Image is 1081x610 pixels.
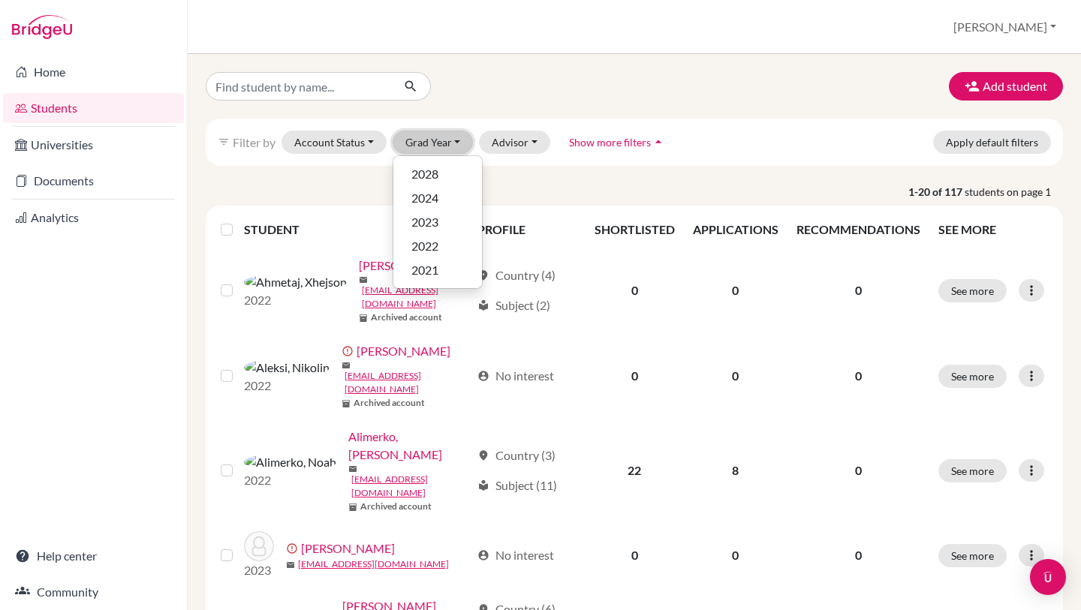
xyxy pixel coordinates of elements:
[393,162,482,186] button: 2028
[684,248,787,333] td: 0
[684,212,787,248] th: APPLICATIONS
[12,15,72,39] img: Bridge-U
[965,184,1063,200] span: students on page 1
[796,367,920,385] p: 0
[301,539,395,557] a: [PERSON_NAME]
[477,269,489,281] span: location_on
[586,333,684,419] td: 0
[908,184,965,200] strong: 1-20 of 117
[477,446,556,464] div: Country (3)
[684,522,787,588] td: 0
[3,57,184,87] a: Home
[3,541,184,571] a: Help center
[1030,559,1066,595] div: Open Intercom Messenger
[3,166,184,196] a: Documents
[947,13,1063,41] button: [PERSON_NAME]
[477,370,489,382] span: account_circle
[586,212,684,248] th: SHORTLISTED
[411,213,438,231] span: 2023
[477,266,556,284] div: Country (4)
[342,361,351,370] span: mail
[3,93,184,123] a: Students
[411,261,438,279] span: 2021
[3,203,184,233] a: Analytics
[933,131,1051,154] button: Apply default filters
[244,561,274,579] p: 2023
[393,210,482,234] button: 2023
[351,473,471,500] a: [EMAIL_ADDRESS][DOMAIN_NAME]
[477,476,557,494] div: Subject (11)
[556,131,679,154] button: Show more filtersarrow_drop_up
[468,212,586,248] th: PROFILE
[796,281,920,299] p: 0
[796,546,920,564] p: 0
[282,131,387,154] button: Account Status
[244,453,336,471] img: Alimerko, Noah
[411,237,438,255] span: 2022
[3,577,184,607] a: Community
[684,333,787,419] td: 0
[938,365,1007,388] button: See more
[342,345,357,357] span: error_outline
[244,377,330,395] p: 2022
[787,212,929,248] th: RECOMMENDATIONS
[938,459,1007,482] button: See more
[393,258,482,282] button: 2021
[477,546,554,564] div: No interest
[477,367,554,385] div: No interest
[286,542,301,554] span: error_outline
[586,419,684,522] td: 22
[286,560,295,569] span: mail
[218,136,230,148] i: filter_list
[477,296,550,314] div: Subject (2)
[244,212,468,248] th: STUDENT
[342,399,351,408] span: inventory_2
[298,557,449,571] a: [EMAIL_ADDRESS][DOMAIN_NAME]
[938,544,1007,567] button: See more
[359,257,453,275] a: [PERSON_NAME]
[477,299,489,311] span: local_library
[345,369,471,396] a: [EMAIL_ADDRESS][DOMAIN_NAME]
[684,419,787,522] td: 8
[477,549,489,561] span: account_circle
[586,522,684,588] td: 0
[348,464,357,473] span: mail
[393,186,482,210] button: 2024
[244,291,347,309] p: 2022
[938,279,1007,302] button: See more
[244,471,336,489] p: 2022
[357,342,450,360] a: [PERSON_NAME]
[348,428,471,464] a: Alimerko, [PERSON_NAME]
[477,479,489,491] span: local_library
[359,275,368,284] span: mail
[244,359,330,377] img: Aleksi, Nikolin
[949,72,1063,101] button: Add student
[586,248,684,333] td: 0
[651,134,666,149] i: arrow_drop_up
[393,131,474,154] button: Grad Year
[244,273,347,291] img: Ahmetaj, Xhejson
[362,284,471,311] a: [EMAIL_ADDRESS][DOMAIN_NAME]
[244,531,274,561] img: Alite, Martin
[206,72,392,101] input: Find student by name...
[929,212,1057,248] th: SEE MORE
[411,165,438,183] span: 2028
[393,155,483,289] div: Grad Year
[360,500,432,513] b: Archived account
[477,449,489,461] span: location_on
[359,314,368,323] span: inventory_2
[393,234,482,258] button: 2022
[796,461,920,479] p: 0
[348,503,357,512] span: inventory_2
[3,130,184,160] a: Universities
[371,311,442,324] b: Archived account
[233,135,276,149] span: Filter by
[569,136,651,149] span: Show more filters
[411,189,438,207] span: 2024
[479,131,550,154] button: Advisor
[354,396,425,410] b: Archived account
